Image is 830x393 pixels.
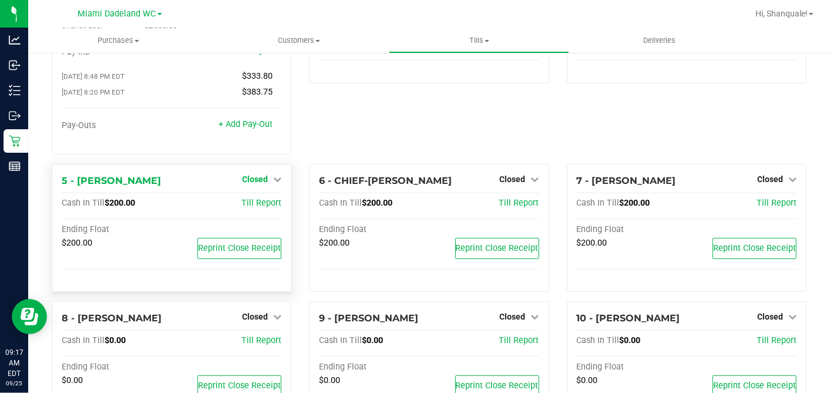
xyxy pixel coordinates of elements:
[577,224,687,235] div: Ending Float
[713,243,796,253] span: Reprint Close Receipt
[757,335,797,345] a: Till Report
[9,110,21,122] inline-svg: Outbound
[319,198,362,208] span: Cash In Till
[319,224,429,235] div: Ending Float
[28,35,209,46] span: Purchases
[62,175,161,186] span: 5 - [PERSON_NAME]
[242,71,273,81] span: $333.80
[319,238,350,248] span: $200.00
[242,312,268,321] span: Closed
[9,85,21,96] inline-svg: Inventory
[5,347,23,379] p: 09:17 AM EDT
[456,243,539,253] span: Reprint Close Receipt
[577,375,598,385] span: $0.00
[755,9,808,18] span: Hi, Shanquale!
[62,88,125,96] span: [DATE] 8:20 PM EDT
[242,174,268,184] span: Closed
[28,28,209,53] a: Purchases
[198,381,281,391] span: Reprint Close Receipt
[577,313,680,324] span: 10 - [PERSON_NAME]
[362,198,392,208] span: $200.00
[319,362,429,372] div: Ending Float
[62,224,172,235] div: Ending Float
[9,160,21,172] inline-svg: Reports
[577,175,676,186] span: 7 - [PERSON_NAME]
[209,28,389,53] a: Customers
[620,335,641,345] span: $0.00
[713,238,797,259] button: Reprint Close Receipt
[456,381,539,391] span: Reprint Close Receipt
[62,375,83,385] span: $0.00
[62,120,172,131] div: Pay-Outs
[577,238,607,248] span: $200.00
[757,198,797,208] a: Till Report
[500,312,526,321] span: Closed
[219,119,273,129] a: + Add Pay-Out
[500,174,526,184] span: Closed
[9,59,21,71] inline-svg: Inbound
[713,381,796,391] span: Reprint Close Receipt
[62,362,172,372] div: Ending Float
[62,198,105,208] span: Cash In Till
[319,175,452,186] span: 6 - CHIEF-[PERSON_NAME]
[197,238,281,259] button: Reprint Close Receipt
[209,35,388,46] span: Customers
[577,335,620,345] span: Cash In Till
[105,335,126,345] span: $0.00
[241,198,281,208] a: Till Report
[62,72,125,80] span: [DATE] 8:48 PM EDT
[627,35,691,46] span: Deliveries
[62,335,105,345] span: Cash In Till
[389,35,569,46] span: Tills
[569,28,750,53] a: Deliveries
[620,198,650,208] span: $200.00
[577,362,687,372] div: Ending Float
[62,313,162,324] span: 8 - [PERSON_NAME]
[105,198,135,208] span: $200.00
[5,379,23,388] p: 09/25
[757,312,783,321] span: Closed
[499,335,539,345] a: Till Report
[12,299,47,334] iframe: Resource center
[62,238,92,248] span: $200.00
[577,198,620,208] span: Cash In Till
[362,335,383,345] span: $0.00
[242,87,273,97] span: $383.75
[499,198,539,208] a: Till Report
[319,313,418,324] span: 9 - [PERSON_NAME]
[78,9,156,19] span: Miami Dadeland WC
[389,28,569,53] a: Tills
[9,34,21,46] inline-svg: Analytics
[198,243,281,253] span: Reprint Close Receipt
[757,174,783,184] span: Closed
[241,335,281,345] a: Till Report
[319,375,340,385] span: $0.00
[319,335,362,345] span: Cash In Till
[9,135,21,147] inline-svg: Retail
[455,238,539,259] button: Reprint Close Receipt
